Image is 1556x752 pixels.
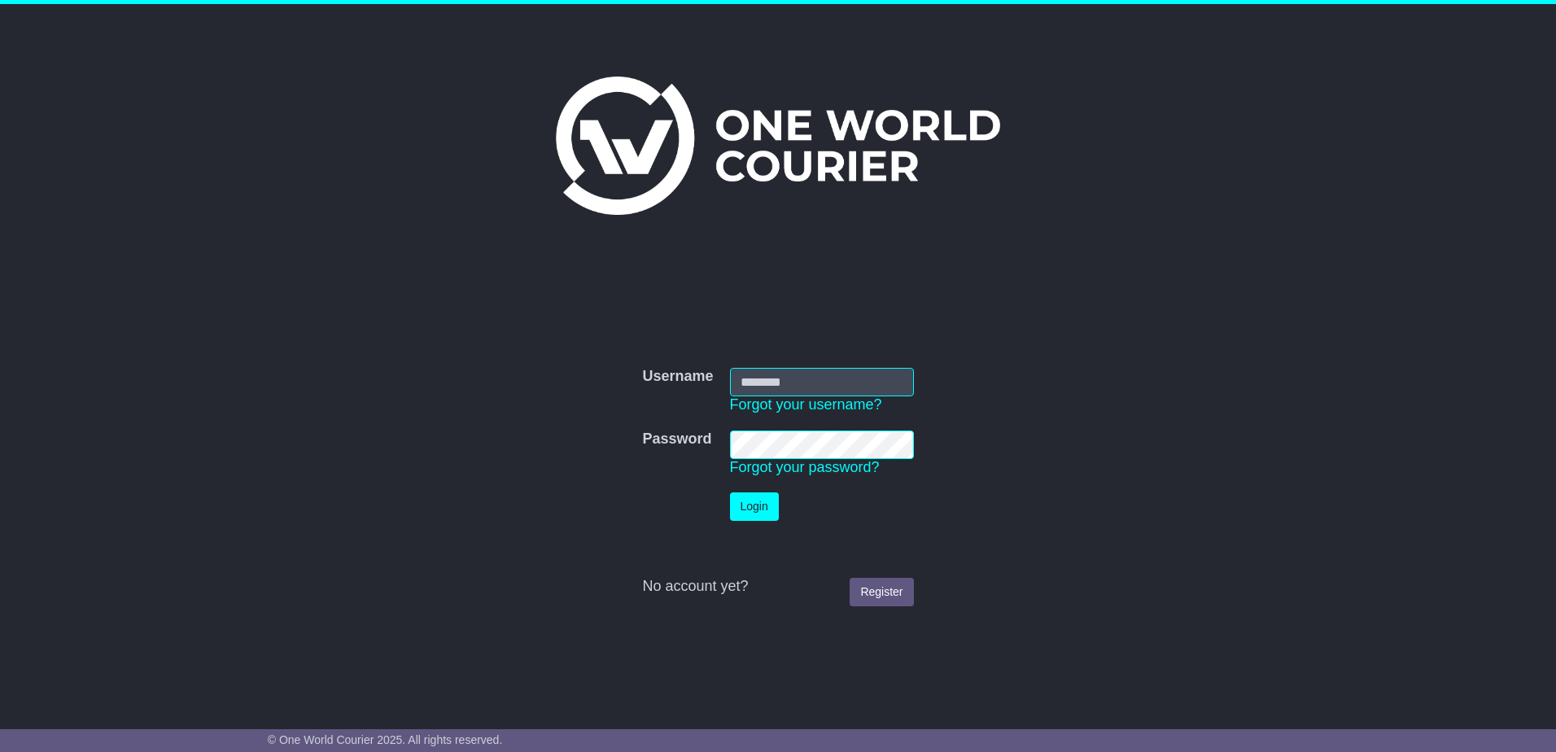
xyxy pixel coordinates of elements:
a: Forgot your password? [730,459,880,475]
label: Password [642,431,711,448]
label: Username [642,368,713,386]
a: Register [850,578,913,606]
span: © One World Courier 2025. All rights reserved. [268,733,503,746]
a: Forgot your username? [730,396,882,413]
img: One World [556,77,1000,215]
div: No account yet? [642,578,913,596]
button: Login [730,492,779,521]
